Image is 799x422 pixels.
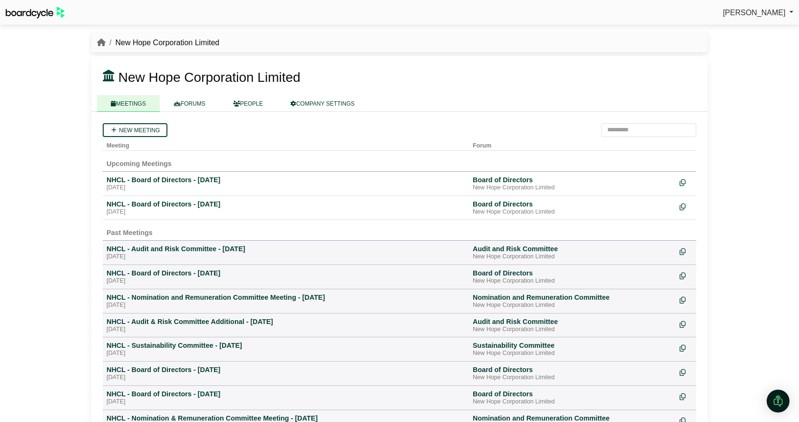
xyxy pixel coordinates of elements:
[473,365,672,382] a: Board of Directors New Hope Corporation Limited
[473,245,672,253] div: Audit and Risk Committee
[107,293,465,302] div: NHCL - Nomination and Remuneration Committee Meeting - [DATE]
[103,123,167,137] a: New meeting
[680,341,692,354] div: Make a copy
[107,390,465,406] a: NHCL - Board of Directors - [DATE] [DATE]
[160,95,219,112] a: FORUMS
[680,269,692,282] div: Make a copy
[473,184,672,192] div: New Hope Corporation Limited
[107,176,465,192] a: NHCL - Board of Directors - [DATE] [DATE]
[107,398,465,406] div: [DATE]
[473,374,672,382] div: New Hope Corporation Limited
[107,269,465,277] div: NHCL - Board of Directors - [DATE]
[107,390,465,398] div: NHCL - Board of Directors - [DATE]
[473,341,672,350] div: Sustainability Committee
[107,365,465,374] div: NHCL - Board of Directors - [DATE]
[767,390,789,412] div: Open Intercom Messenger
[107,374,465,382] div: [DATE]
[107,176,465,184] div: NHCL - Board of Directors - [DATE]
[107,277,465,285] div: [DATE]
[107,317,465,326] div: NHCL - Audit & Risk Committee Additional - [DATE]
[473,200,672,216] a: Board of Directors New Hope Corporation Limited
[107,208,465,216] div: [DATE]
[107,245,465,261] a: NHCL - Audit and Risk Committee - [DATE] [DATE]
[723,9,786,17] span: [PERSON_NAME]
[473,277,672,285] div: New Hope Corporation Limited
[107,200,465,208] div: NHCL - Board of Directors - [DATE]
[107,253,465,261] div: [DATE]
[680,390,692,402] div: Make a copy
[107,341,465,357] a: NHCL - Sustainability Committee - [DATE] [DATE]
[107,160,172,167] span: Upcoming Meetings
[103,137,469,151] th: Meeting
[107,350,465,357] div: [DATE]
[473,208,672,216] div: New Hope Corporation Limited
[473,317,672,334] a: Audit and Risk Committee New Hope Corporation Limited
[473,302,672,309] div: New Hope Corporation Limited
[473,293,672,309] a: Nomination and Remuneration Committee New Hope Corporation Limited
[473,245,672,261] a: Audit and Risk Committee New Hope Corporation Limited
[473,317,672,326] div: Audit and Risk Committee
[6,7,65,19] img: BoardcycleBlackGreen-aaafeed430059cb809a45853b8cf6d952af9d84e6e89e1f1685b34bfd5cb7d64.svg
[107,326,465,334] div: [DATE]
[107,293,465,309] a: NHCL - Nomination and Remuneration Committee Meeting - [DATE] [DATE]
[107,302,465,309] div: [DATE]
[107,365,465,382] a: NHCL - Board of Directors - [DATE] [DATE]
[277,95,369,112] a: COMPANY SETTINGS
[473,350,672,357] div: New Hope Corporation Limited
[473,398,672,406] div: New Hope Corporation Limited
[106,37,219,49] li: New Hope Corporation Limited
[107,229,153,236] span: Past Meetings
[473,200,672,208] div: Board of Directors
[473,390,672,398] div: Board of Directors
[473,293,672,302] div: Nomination and Remuneration Committee
[680,317,692,330] div: Make a copy
[723,7,793,19] a: [PERSON_NAME]
[219,95,277,112] a: PEOPLE
[473,326,672,334] div: New Hope Corporation Limited
[107,200,465,216] a: NHCL - Board of Directors - [DATE] [DATE]
[473,341,672,357] a: Sustainability Committee New Hope Corporation Limited
[680,176,692,188] div: Make a copy
[107,245,465,253] div: NHCL - Audit and Risk Committee - [DATE]
[107,184,465,192] div: [DATE]
[107,341,465,350] div: NHCL - Sustainability Committee - [DATE]
[473,269,672,285] a: Board of Directors New Hope Corporation Limited
[473,390,672,406] a: Board of Directors New Hope Corporation Limited
[107,317,465,334] a: NHCL - Audit & Risk Committee Additional - [DATE] [DATE]
[473,176,672,184] div: Board of Directors
[469,137,676,151] th: Forum
[473,176,672,192] a: Board of Directors New Hope Corporation Limited
[97,95,160,112] a: MEETINGS
[680,365,692,378] div: Make a copy
[473,253,672,261] div: New Hope Corporation Limited
[473,269,672,277] div: Board of Directors
[97,37,219,49] nav: breadcrumb
[107,269,465,285] a: NHCL - Board of Directors - [DATE] [DATE]
[680,200,692,213] div: Make a copy
[680,245,692,257] div: Make a copy
[473,365,672,374] div: Board of Directors
[680,293,692,306] div: Make a copy
[118,70,301,85] span: New Hope Corporation Limited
